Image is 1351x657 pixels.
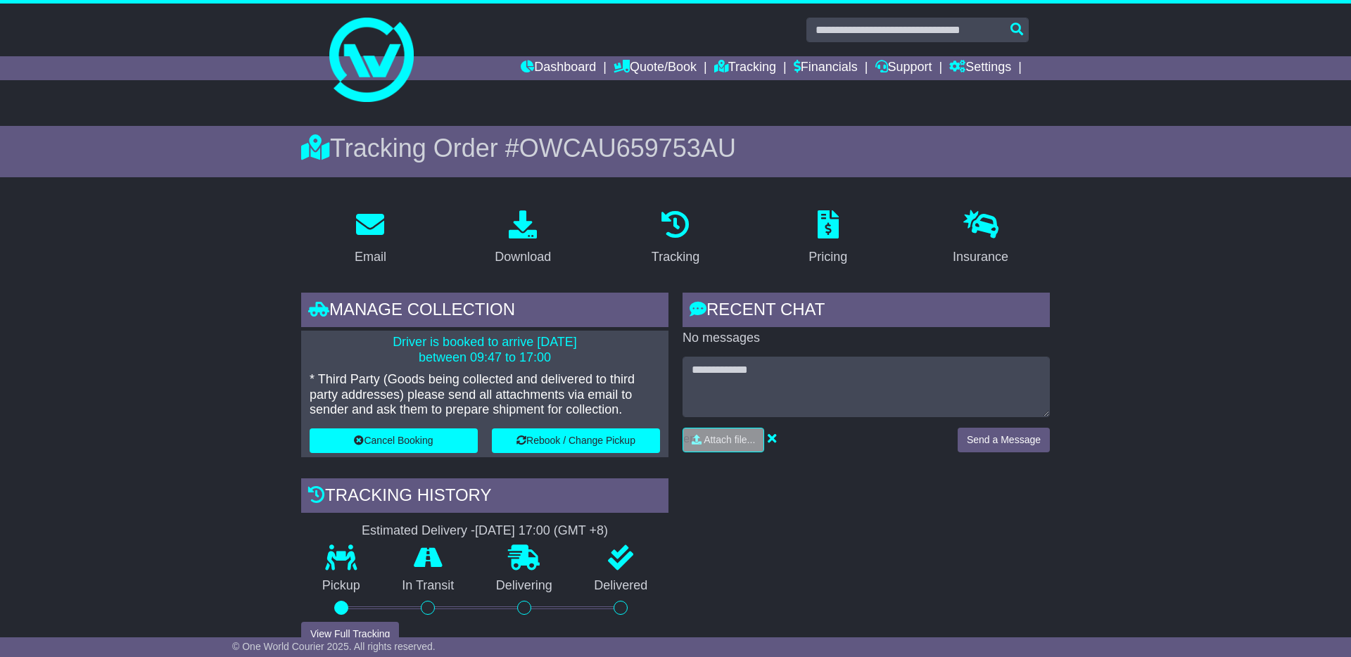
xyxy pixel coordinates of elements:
a: Quote/Book [614,56,697,80]
a: Settings [949,56,1011,80]
button: Send a Message [958,428,1050,452]
p: Driver is booked to arrive [DATE] between 09:47 to 17:00 [310,335,660,365]
span: © One World Courier 2025. All rights reserved. [232,641,436,652]
span: OWCAU659753AU [519,134,736,162]
div: Tracking history [301,478,668,516]
div: Estimated Delivery - [301,523,668,539]
p: In Transit [381,578,476,594]
div: Email [355,248,386,267]
button: Cancel Booking [310,428,478,453]
p: * Third Party (Goods being collected and delivered to third party addresses) please send all atta... [310,372,660,418]
a: Support [875,56,932,80]
p: Pickup [301,578,381,594]
p: Delivering [475,578,573,594]
div: Pricing [808,248,847,267]
a: Pricing [799,205,856,272]
button: Rebook / Change Pickup [492,428,660,453]
a: Email [345,205,395,272]
a: Financials [794,56,858,80]
div: RECENT CHAT [683,293,1050,331]
div: Tracking [652,248,699,267]
button: View Full Tracking [301,622,399,646]
div: Tracking Order # [301,133,1050,163]
a: Insurance [944,205,1017,272]
p: Delivered [573,578,669,594]
div: Download [495,248,551,267]
p: No messages [683,331,1050,346]
div: Insurance [953,248,1008,267]
a: Tracking [642,205,709,272]
div: [DATE] 17:00 (GMT +8) [475,523,608,539]
div: Manage collection [301,293,668,331]
a: Dashboard [521,56,596,80]
a: Download [486,205,560,272]
a: Tracking [714,56,776,80]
